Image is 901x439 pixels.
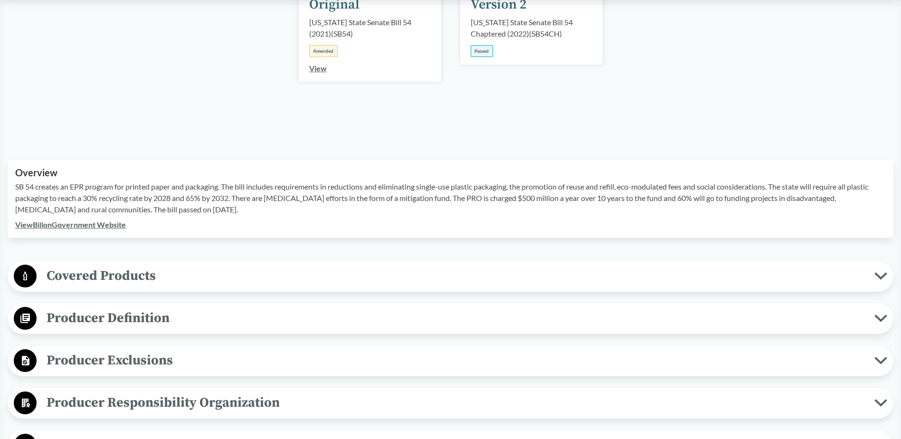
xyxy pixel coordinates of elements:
[11,391,890,415] button: Producer Responsibility Organization
[309,45,338,57] div: Amended
[471,17,592,39] div: [US_STATE] State Senate Bill 54 Chaptered (2022) ( SB54CH )
[11,306,890,331] button: Producer Definition
[15,220,126,229] a: ViewBillonGovernment Website
[11,264,890,288] button: Covered Products
[37,307,874,329] span: Producer Definition
[309,64,327,73] a: View
[309,17,431,39] div: [US_STATE] State Senate Bill 54 (2021) ( SB54 )
[37,265,874,286] span: Covered Products
[37,392,874,413] span: Producer Responsibility Organization
[11,349,890,373] button: Producer Exclusions
[15,167,886,178] h2: Overview
[37,350,874,371] span: Producer Exclusions
[15,181,886,215] p: SB 54 creates an EPR program for printed paper and packaging. The bill includes requirements in r...
[471,45,493,57] div: Passed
